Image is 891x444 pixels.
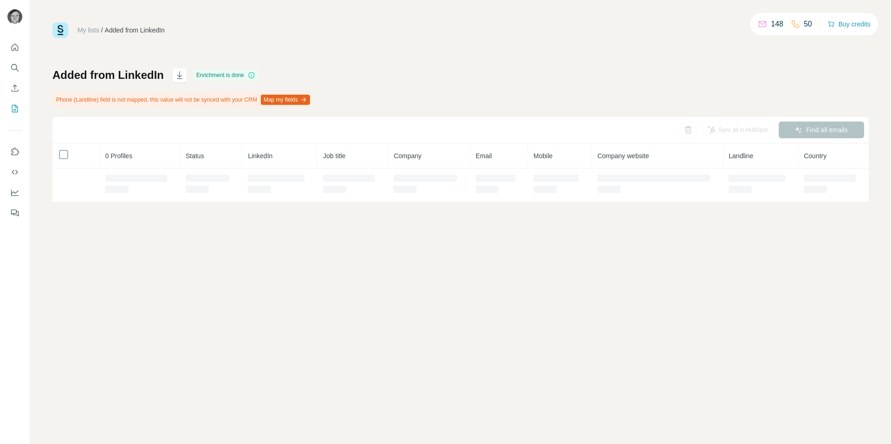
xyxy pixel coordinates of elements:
[52,68,164,83] h1: Added from LinkedIn
[394,152,421,160] span: Company
[476,152,492,160] span: Email
[7,80,22,97] button: Enrich CSV
[261,95,310,105] button: Map my fields
[827,18,871,31] button: Buy credits
[7,59,22,76] button: Search
[7,39,22,56] button: Quick start
[105,152,132,160] span: 0 Profiles
[804,19,812,30] p: 50
[804,152,826,160] span: Country
[7,143,22,160] button: Use Surfe on LinkedIn
[7,9,22,24] img: Avatar
[248,152,272,160] span: LinkedIn
[729,152,753,160] span: Landline
[534,152,553,160] span: Mobile
[77,26,99,34] a: My lists
[186,152,204,160] span: Status
[771,19,783,30] p: 148
[52,92,312,108] div: Phone (Landline) field is not mapped, this value will not be synced with your CRM
[105,26,165,35] div: Added from LinkedIn
[101,26,103,35] li: /
[52,22,68,38] img: Surfe Logo
[194,70,258,81] div: Enrichment is done
[7,164,22,180] button: Use Surfe API
[7,100,22,117] button: My lists
[323,152,345,160] span: Job title
[7,205,22,221] button: Feedback
[597,152,649,160] span: Company website
[7,184,22,201] button: Dashboard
